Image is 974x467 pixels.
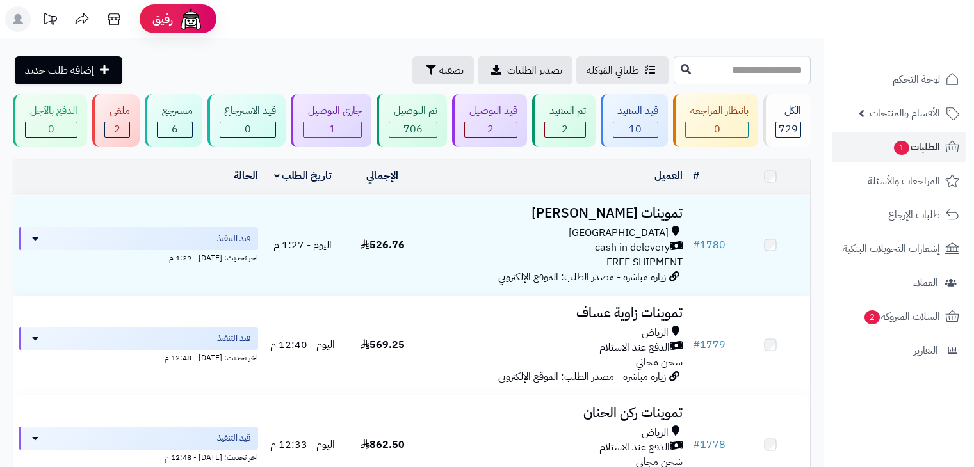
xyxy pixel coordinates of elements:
span: 569.25 [361,337,405,352]
span: إشعارات التحويلات البنكية [843,240,940,258]
span: # [693,337,700,352]
div: مسترجع [157,104,193,118]
span: 2 [487,122,494,137]
span: 2 [864,310,880,324]
a: الطلبات1 [832,132,966,162]
span: زيارة مباشرة - مصدر الطلب: الموقع الإلكتروني [498,269,666,285]
span: قيد التنفيذ [217,332,250,345]
div: 2 [545,122,585,137]
span: # [693,237,700,253]
div: اخر تحديث: [DATE] - 12:48 م [19,350,258,363]
span: 0 [714,122,720,137]
span: زيارة مباشرة - مصدر الطلب: الموقع الإلكتروني [498,369,666,384]
div: الكل [775,104,801,118]
div: 10 [613,122,658,137]
a: #1779 [693,337,726,352]
button: تصفية [412,56,474,84]
a: بانتظار المراجعة 0 [670,94,761,147]
img: ai-face.png [178,6,204,32]
a: إضافة طلب جديد [15,56,122,84]
span: 2 [114,122,120,137]
span: السلات المتروكة [863,308,940,326]
span: طلبات الإرجاع [888,206,940,224]
span: الأقسام والمنتجات [870,104,940,122]
a: ملغي 2 [90,94,142,147]
span: 706 [403,122,423,137]
span: شحن مجاني [636,354,683,370]
span: طلباتي المُوكلة [587,63,639,78]
a: السلات المتروكة2 [832,301,966,332]
a: جاري التوصيل 1 [288,94,374,147]
span: الدفع عند الاستلام [599,440,670,455]
div: قيد التنفيذ [613,104,659,118]
a: الإجمالي [366,168,398,184]
div: قيد الاسترجاع [220,104,277,118]
span: 1 [329,122,336,137]
h3: تموينات [PERSON_NAME] [427,206,682,221]
span: الرياض [642,425,669,440]
a: قيد التوصيل 2 [450,94,530,147]
span: 0 [245,122,251,137]
div: 6 [158,122,192,137]
a: تم التنفيذ 2 [530,94,598,147]
a: لوحة التحكم [832,64,966,95]
a: المراجعات والأسئلة [832,166,966,196]
span: تصدير الطلبات [507,63,562,78]
div: بانتظار المراجعة [685,104,749,118]
div: 0 [26,122,77,137]
a: العميل [654,168,683,184]
span: المراجعات والأسئلة [868,172,940,190]
a: الحالة [234,168,258,184]
a: طلباتي المُوكلة [576,56,669,84]
span: لوحة التحكم [893,70,940,88]
a: طلبات الإرجاع [832,200,966,230]
div: تم التنفيذ [544,104,586,118]
span: 2 [562,122,568,137]
div: تم التوصيل [389,104,437,118]
img: logo-2.png [887,10,962,36]
a: #1780 [693,237,726,253]
div: قيد التوصيل [464,104,517,118]
span: اليوم - 1:27 م [273,237,332,253]
a: تاريخ الطلب [274,168,332,184]
div: ملغي [104,104,130,118]
h3: تموينات ركن الحنان [427,406,682,420]
span: 862.50 [361,437,405,452]
a: مسترجع 6 [142,94,205,147]
span: العملاء [913,274,938,292]
span: اليوم - 12:33 م [270,437,335,452]
a: # [693,168,699,184]
div: 0 [686,122,748,137]
span: تصفية [439,63,464,78]
span: FREE SHIPMENT [606,255,683,270]
div: 2 [465,122,517,137]
a: قيد الاسترجاع 0 [205,94,289,147]
span: [GEOGRAPHIC_DATA] [569,226,669,241]
span: رفيق [152,12,173,27]
span: # [693,437,700,452]
span: 10 [629,122,642,137]
div: الدفع بالآجل [25,104,77,118]
span: اليوم - 12:40 م [270,337,335,352]
a: تم التوصيل 706 [374,94,450,147]
span: 729 [779,122,798,137]
span: 1 [894,141,909,155]
span: الدفع عند الاستلام [599,340,670,355]
span: 526.76 [361,237,405,253]
span: قيد التنفيذ [217,232,250,245]
div: 1 [304,122,361,137]
a: العملاء [832,267,966,298]
a: الدفع بالآجل 0 [10,94,90,147]
div: 706 [389,122,437,137]
span: cash in delevery [595,241,670,255]
a: قيد التنفيذ 10 [598,94,671,147]
h3: تموينات زاوية عساف [427,306,682,321]
a: تحديثات المنصة [34,6,66,35]
span: قيد التنفيذ [217,432,250,445]
span: الطلبات [893,138,940,156]
a: #1778 [693,437,726,452]
div: اخر تحديث: [DATE] - 12:48 م [19,450,258,463]
a: التقارير [832,335,966,366]
span: التقارير [914,342,938,360]
a: إشعارات التحويلات البنكية [832,233,966,264]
